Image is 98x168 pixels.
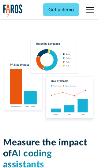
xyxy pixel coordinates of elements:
[3,4,23,17] a: home
[3,39,95,122] img: Charts tracking GitHub Copilot's usage and impact on velocity and quality
[83,2,95,17] div: menu
[3,4,23,17] img: Logo of the analytics and reporting company Faros.
[43,3,79,16] a: Get a demo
